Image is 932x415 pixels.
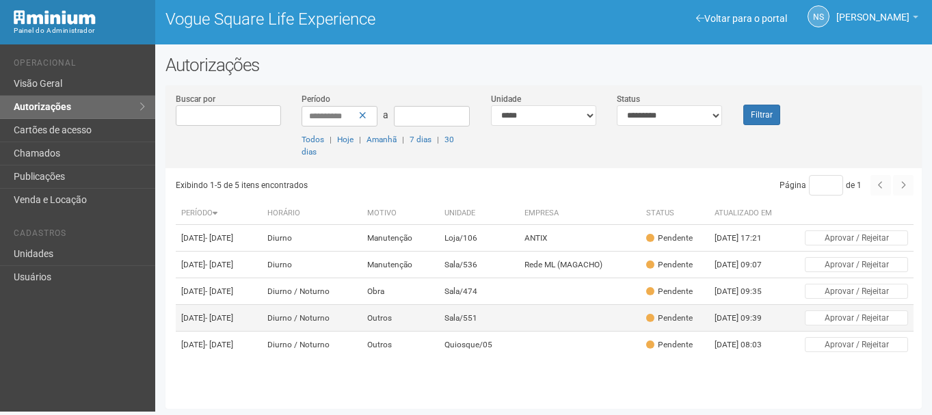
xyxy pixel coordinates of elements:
th: Empresa [519,202,641,225]
div: Exibindo 1-5 de 5 itens encontrados [176,175,540,196]
li: Cadastros [14,228,145,243]
td: Loja/106 [439,225,520,252]
td: Rede ML (MAGACHO) [519,252,641,278]
th: Horário [262,202,362,225]
a: [PERSON_NAME] [836,14,918,25]
td: Diurno [262,225,362,252]
span: | [437,135,439,144]
td: Sala/474 [439,278,520,305]
th: Unidade [439,202,520,225]
td: Outros [362,305,438,332]
label: Status [617,93,640,105]
div: Pendente [646,259,693,271]
li: Operacional [14,58,145,72]
td: [DATE] 09:39 [709,305,784,332]
label: Unidade [491,93,521,105]
div: Pendente [646,286,693,297]
td: [DATE] 08:03 [709,332,784,358]
div: Painel do Administrador [14,25,145,37]
button: Aprovar / Rejeitar [805,337,908,352]
button: Filtrar [743,105,780,125]
span: Página de 1 [780,180,862,190]
th: Status [641,202,709,225]
td: [DATE] [176,332,262,358]
a: NS [808,5,829,27]
h1: Vogue Square Life Experience [165,10,533,28]
td: Sala/536 [439,252,520,278]
td: Manutenção [362,225,438,252]
th: Período [176,202,262,225]
td: Diurno [262,252,362,278]
th: Motivo [362,202,438,225]
td: [DATE] 17:21 [709,225,784,252]
td: [DATE] 09:35 [709,278,784,305]
a: Hoje [337,135,354,144]
td: [DATE] 09:07 [709,252,784,278]
span: a [383,109,388,120]
button: Aprovar / Rejeitar [805,284,908,299]
td: Obra [362,278,438,305]
button: Aprovar / Rejeitar [805,257,908,272]
td: Manutenção [362,252,438,278]
div: Pendente [646,312,693,324]
span: - [DATE] [205,340,233,349]
div: Pendente [646,339,693,351]
span: - [DATE] [205,260,233,269]
span: | [359,135,361,144]
td: Quiosque/05 [439,332,520,358]
td: Diurno / Noturno [262,332,362,358]
a: Voltar para o portal [696,13,787,24]
button: Aprovar / Rejeitar [805,230,908,245]
span: - [DATE] [205,233,233,243]
td: Sala/551 [439,305,520,332]
td: ANTIX [519,225,641,252]
a: Todos [302,135,324,144]
td: Diurno / Noturno [262,278,362,305]
button: Aprovar / Rejeitar [805,310,908,325]
td: [DATE] [176,252,262,278]
th: Atualizado em [709,202,784,225]
span: | [330,135,332,144]
a: Amanhã [367,135,397,144]
div: Pendente [646,232,693,244]
td: Outros [362,332,438,358]
td: [DATE] [176,305,262,332]
a: 7 dias [410,135,431,144]
td: [DATE] [176,225,262,252]
span: - [DATE] [205,286,233,296]
img: Minium [14,10,96,25]
label: Buscar por [176,93,215,105]
span: | [402,135,404,144]
td: Diurno / Noturno [262,305,362,332]
td: [DATE] [176,278,262,305]
span: - [DATE] [205,313,233,323]
label: Período [302,93,330,105]
h2: Autorizações [165,55,922,75]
